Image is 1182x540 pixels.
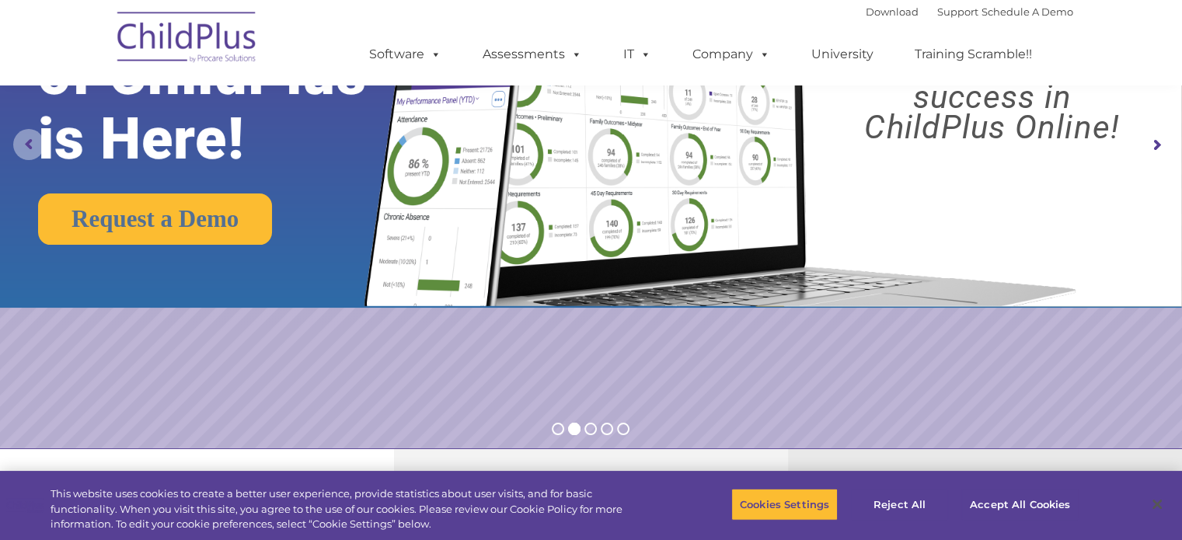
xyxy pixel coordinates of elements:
span: Phone number [216,166,282,178]
a: Download [866,5,919,18]
button: Cookies Settings [731,488,838,521]
button: Accept All Cookies [961,488,1079,521]
a: Request a Demo [38,193,272,245]
a: Software [354,39,457,70]
a: IT [608,39,667,70]
a: Support [937,5,978,18]
button: Close [1140,487,1174,521]
a: Schedule A Demo [982,5,1073,18]
a: University [796,39,889,70]
div: This website uses cookies to create a better user experience, provide statistics about user visit... [51,486,650,532]
span: Last name [216,103,263,114]
a: Assessments [467,39,598,70]
font: | [866,5,1073,18]
a: Training Scramble!! [899,39,1048,70]
a: Company [677,39,786,70]
img: ChildPlus by Procare Solutions [110,1,265,78]
button: Reject All [851,488,948,521]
